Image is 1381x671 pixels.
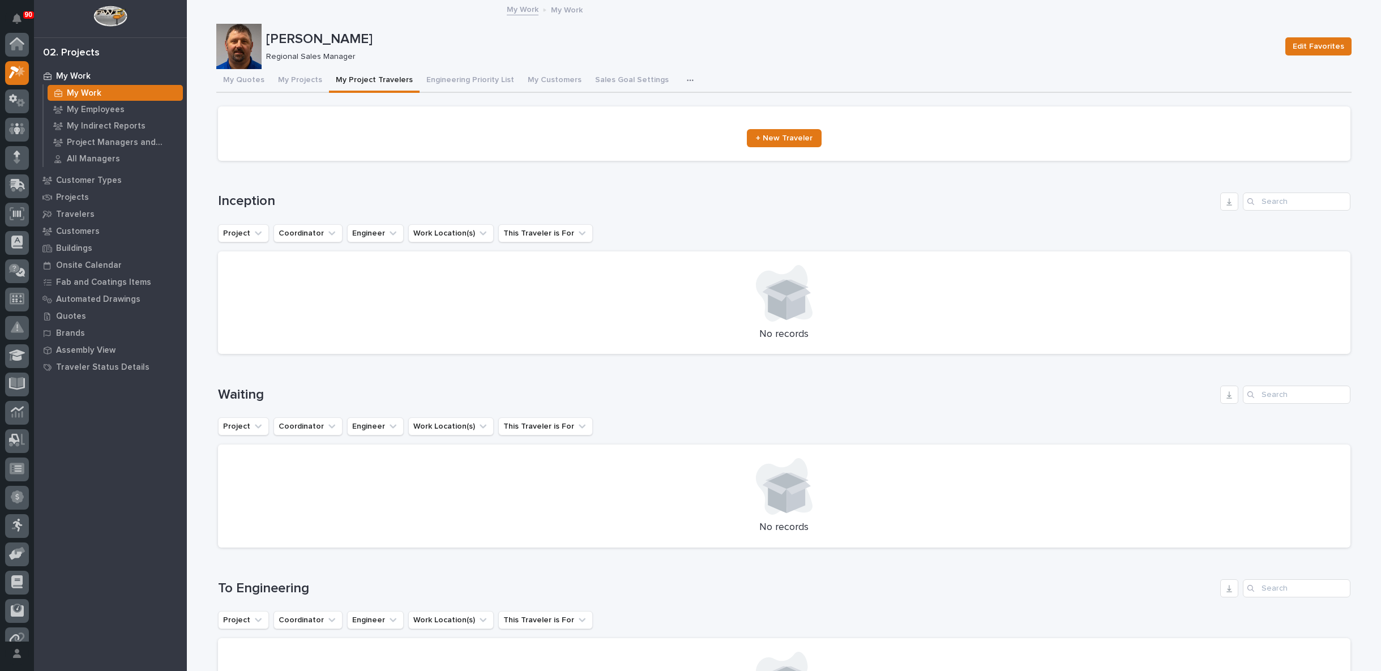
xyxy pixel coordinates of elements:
[266,52,1272,62] p: Regional Sales Manager
[408,224,494,242] button: Work Location(s)
[56,210,95,220] p: Travelers
[1293,40,1344,53] span: Edit Favorites
[498,417,593,435] button: This Traveler is For
[266,31,1276,48] p: [PERSON_NAME]
[34,307,187,324] a: Quotes
[34,67,187,84] a: My Work
[1243,579,1350,597] input: Search
[34,358,187,375] a: Traveler Status Details
[498,224,593,242] button: This Traveler is For
[347,611,404,629] button: Engineer
[34,240,187,257] a: Buildings
[588,69,675,93] button: Sales Goal Settings
[218,417,269,435] button: Project
[271,69,329,93] button: My Projects
[218,224,269,242] button: Project
[1243,193,1350,211] input: Search
[56,243,92,254] p: Buildings
[420,69,521,93] button: Engineering Priority List
[34,172,187,189] a: Customer Types
[14,14,29,32] div: Notifications90
[273,417,343,435] button: Coordinator
[34,341,187,358] a: Assembly View
[521,69,588,93] button: My Customers
[34,189,187,206] a: Projects
[232,522,1337,534] p: No records
[67,105,125,115] p: My Employees
[25,11,32,19] p: 90
[34,257,187,273] a: Onsite Calendar
[347,224,404,242] button: Engineer
[56,294,140,305] p: Automated Drawings
[273,611,343,629] button: Coordinator
[56,193,89,203] p: Projects
[507,2,538,15] a: My Work
[34,223,187,240] a: Customers
[56,362,149,373] p: Traveler Status Details
[56,311,86,322] p: Quotes
[218,580,1216,597] h1: To Engineering
[34,324,187,341] a: Brands
[1285,37,1352,55] button: Edit Favorites
[232,328,1337,341] p: No records
[273,224,343,242] button: Coordinator
[67,88,101,99] p: My Work
[747,129,822,147] a: + New Traveler
[218,387,1216,403] h1: Waiting
[1243,386,1350,404] input: Search
[44,151,187,166] a: All Managers
[34,206,187,223] a: Travelers
[347,417,404,435] button: Engineer
[56,71,91,82] p: My Work
[408,611,494,629] button: Work Location(s)
[44,134,187,150] a: Project Managers and Engineers
[218,611,269,629] button: Project
[498,611,593,629] button: This Traveler is For
[56,260,122,271] p: Onsite Calendar
[67,121,146,131] p: My Indirect Reports
[56,226,100,237] p: Customers
[34,273,187,290] a: Fab and Coatings Items
[44,85,187,101] a: My Work
[43,47,100,59] div: 02. Projects
[34,290,187,307] a: Automated Drawings
[408,417,494,435] button: Work Location(s)
[5,7,29,31] button: Notifications
[44,101,187,117] a: My Employees
[216,69,271,93] button: My Quotes
[67,154,120,164] p: All Managers
[551,3,583,15] p: My Work
[329,69,420,93] button: My Project Travelers
[56,176,122,186] p: Customer Types
[218,193,1216,210] h1: Inception
[56,328,85,339] p: Brands
[67,138,178,148] p: Project Managers and Engineers
[44,118,187,134] a: My Indirect Reports
[93,6,127,27] img: Workspace Logo
[56,345,116,356] p: Assembly View
[756,134,813,142] span: + New Traveler
[56,277,151,288] p: Fab and Coatings Items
